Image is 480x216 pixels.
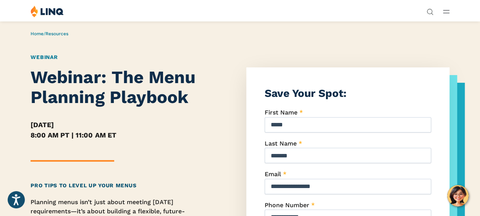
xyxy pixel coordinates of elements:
span: First Name [265,109,297,116]
nav: Utility Navigation [427,5,433,15]
button: Open Main Menu [443,7,449,16]
a: Resources [45,31,68,36]
a: Home [31,31,44,36]
span: Last Name [265,140,297,147]
h5: 8:00 AM PT | 11:00 AM ET [31,130,198,140]
img: LINQ | K‑12 Software [31,5,64,17]
button: Open Search Bar [427,8,433,15]
h1: Webinar: The Menu Planning Playbook [31,67,198,107]
span: / [31,31,68,36]
span: Email [265,170,281,178]
strong: Save Your Spot: [265,87,346,100]
span: Phone Number [265,201,309,209]
button: Hello, have a question? Let’s chat. [447,185,469,206]
h2: Pro Tips to Level Up Your Menus [31,182,198,190]
a: Webinar [31,54,58,60]
h5: [DATE] [31,119,198,130]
